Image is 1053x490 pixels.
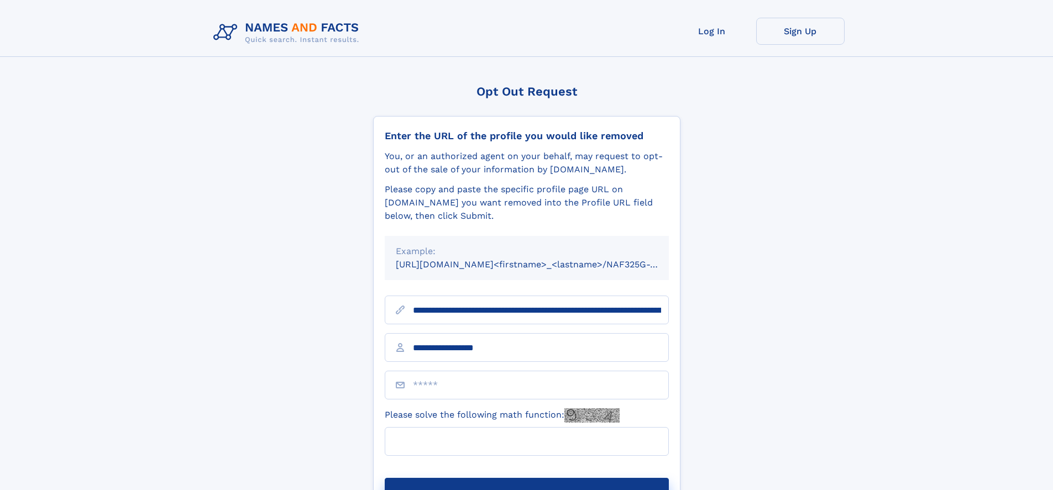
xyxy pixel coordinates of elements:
[385,150,669,176] div: You, or an authorized agent on your behalf, may request to opt-out of the sale of your informatio...
[209,18,368,48] img: Logo Names and Facts
[385,183,669,223] div: Please copy and paste the specific profile page URL on [DOMAIN_NAME] you want removed into the Pr...
[396,245,658,258] div: Example:
[385,130,669,142] div: Enter the URL of the profile you would like removed
[756,18,845,45] a: Sign Up
[396,259,690,270] small: [URL][DOMAIN_NAME]<firstname>_<lastname>/NAF325G-xxxxxxxx
[385,408,620,423] label: Please solve the following math function:
[373,85,680,98] div: Opt Out Request
[668,18,756,45] a: Log In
